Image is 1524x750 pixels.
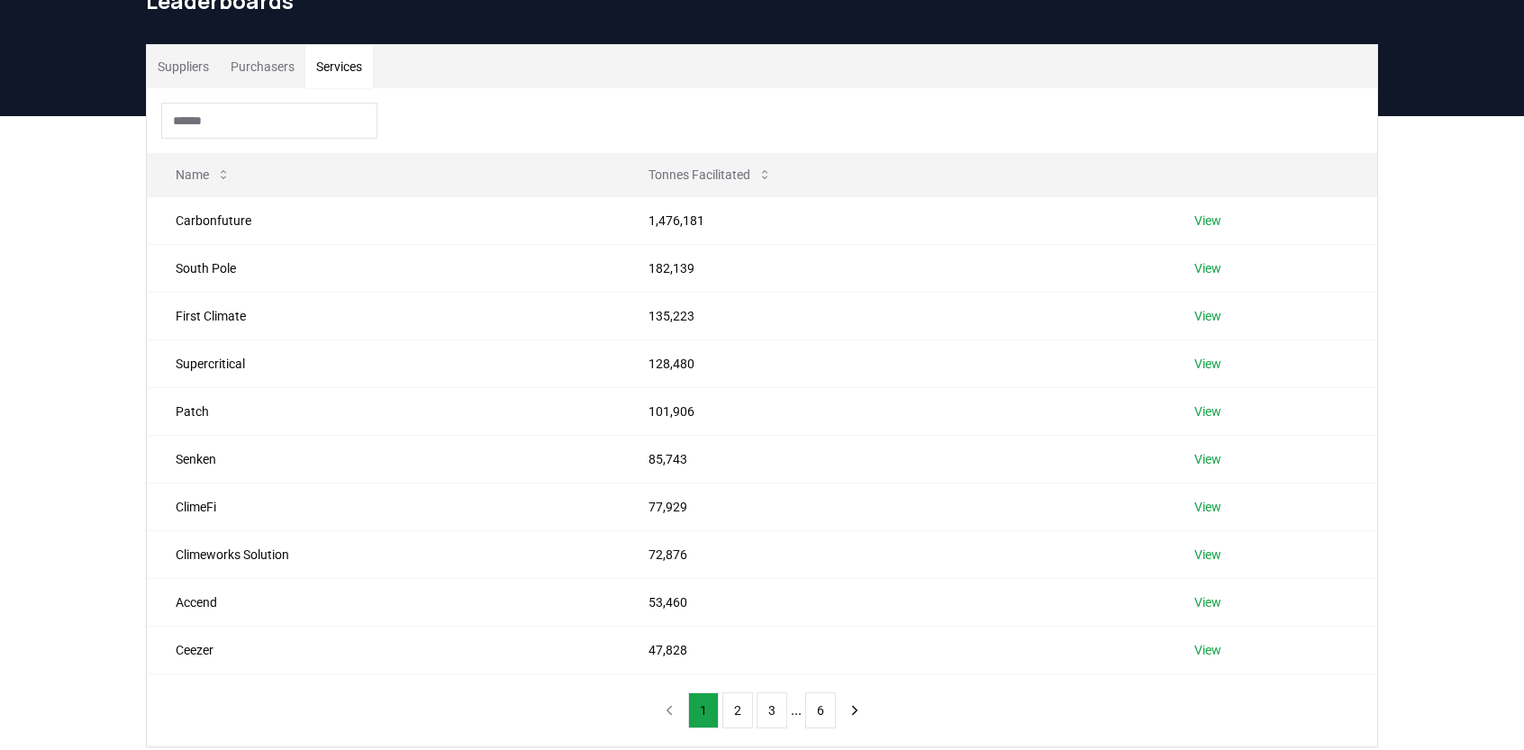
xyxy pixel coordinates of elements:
[147,339,620,387] td: Supercritical
[161,157,245,193] button: Name
[1194,546,1221,564] a: View
[620,530,1166,578] td: 72,876
[220,45,305,88] button: Purchasers
[757,692,787,728] button: 3
[620,483,1166,530] td: 77,929
[1194,402,1221,420] a: View
[620,435,1166,483] td: 85,743
[147,435,620,483] td: Senken
[839,692,870,728] button: next page
[620,387,1166,435] td: 101,906
[147,196,620,244] td: Carbonfuture
[147,244,620,292] td: South Pole
[1194,641,1221,659] a: View
[620,339,1166,387] td: 128,480
[1194,593,1221,611] a: View
[147,387,620,435] td: Patch
[620,578,1166,626] td: 53,460
[147,483,620,530] td: ClimeFi
[147,626,620,673] td: Ceezer
[791,700,802,721] li: ...
[1194,212,1221,230] a: View
[688,692,719,728] button: 1
[1194,450,1221,468] a: View
[722,692,753,728] button: 2
[620,626,1166,673] td: 47,828
[305,45,373,88] button: Services
[634,157,786,193] button: Tonnes Facilitated
[1194,307,1221,325] a: View
[147,530,620,578] td: Climeworks Solution
[147,578,620,626] td: Accend
[620,292,1166,339] td: 135,223
[1194,259,1221,277] a: View
[620,244,1166,292] td: 182,139
[1194,498,1221,516] a: View
[147,45,220,88] button: Suppliers
[620,196,1166,244] td: 1,476,181
[1194,355,1221,373] a: View
[147,292,620,339] td: First Climate
[805,692,836,728] button: 6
